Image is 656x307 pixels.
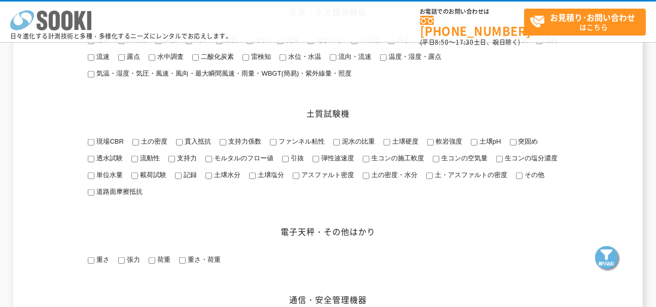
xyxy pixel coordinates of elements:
[503,154,558,162] span: 生コンの塩分濃度
[390,138,419,145] span: 土壌硬度
[88,54,94,61] input: 流速
[186,256,221,263] span: 重さ・荷重
[439,154,488,162] span: 生コンの空気量
[363,156,369,162] input: 生コンの施工軟度
[94,53,110,60] span: 流速
[336,53,371,60] span: 流向・流速
[420,9,524,15] span: お電話でのお問い合わせは
[192,54,199,61] input: 二酸化炭素
[530,9,645,35] span: はこちら
[131,156,138,162] input: 流動性
[550,11,636,23] strong: お見積り･お問い合わせ
[387,53,441,60] span: 温度・湿度・露点
[132,139,139,146] input: 土の密度
[94,256,110,263] span: 重さ
[88,189,94,196] input: 道路面摩擦抵抗
[427,139,434,146] input: 軟岩強度
[155,53,184,60] span: 水中調査
[286,53,321,60] span: 水位・水温
[313,156,319,162] input: 弾性波速度
[138,171,166,179] span: 載荷試験
[270,139,277,146] input: ファンネル粘性
[88,257,94,264] input: 重さ
[179,257,186,264] input: 重さ・荷重
[293,173,299,179] input: アスファルト密度
[516,138,538,145] span: 突固め
[205,156,212,162] input: モルタルのフロー値
[433,156,439,162] input: 生コンの空気量
[330,54,336,61] input: 流向・流速
[88,156,94,162] input: 透水試験
[139,138,167,145] span: 土の密度
[199,53,234,60] span: 二酸化炭素
[183,138,211,145] span: 貫入抵抗
[496,156,503,162] input: 生コンの塩分濃度
[212,154,273,162] span: モルタルのフロー値
[138,154,160,162] span: 流動性
[523,171,544,179] span: その他
[10,33,232,39] p: 日々進化する計測技術と多種・多様化するニーズにレンタルでお応えします。
[277,138,325,145] span: ファンネル粘性
[524,9,646,36] a: お見積り･お問い合わせはこちら
[88,139,94,146] input: 現場CBR
[595,246,620,271] img: btn_search_fixed.png
[94,138,123,145] span: 現場CBR
[516,173,523,179] input: その他
[88,71,94,78] input: 気温・湿度・気圧・風速・風向・最大瞬間風速・雨量・WBGT(簡易)・紫外線量・照度
[369,171,418,179] span: 土の密度・水分
[333,139,340,146] input: 泥水の比重
[249,53,271,60] span: 雷検知
[79,108,576,119] h2: 土質試験機
[94,188,143,195] span: 道路面摩擦抵抗
[477,138,501,145] span: 土壌pH
[149,257,155,264] input: 荷重
[182,171,197,179] span: 記録
[118,257,125,264] input: 張力
[289,154,304,162] span: 引抜
[384,139,390,146] input: 土壌硬度
[175,173,182,179] input: 記録
[79,294,576,305] h2: 通信・安全管理機器
[212,171,240,179] span: 土壌水分
[426,173,433,179] input: 土・アスファルトの密度
[249,173,256,179] input: 土壌塩分
[79,226,576,237] h2: 電子天秤・その他はかり
[220,139,226,146] input: 支持力係数
[433,171,507,179] span: 土・アスファルトの密度
[340,138,375,145] span: 泥水の比重
[155,256,170,263] span: 荷重
[434,138,462,145] span: 軟岩強度
[369,154,424,162] span: 生コンの施工軟度
[94,171,123,179] span: 単位水量
[176,139,183,146] input: 貫入抵抗
[131,173,138,179] input: 載荷試験
[205,173,212,179] input: 土壌水分
[149,54,155,61] input: 水中調査
[168,156,175,162] input: 支持力
[175,154,197,162] span: 支持力
[299,171,354,179] span: アスファルト密度
[125,256,140,263] span: 張力
[280,54,286,61] input: 水位・水温
[243,54,249,61] input: 雷検知
[226,138,261,145] span: 支持力係数
[282,156,289,162] input: 引抜
[319,154,354,162] span: 弾性波速度
[435,38,450,47] span: 8:50
[420,38,521,47] span: (平日 ～ 土日、祝日除く)
[471,139,477,146] input: 土壌pH
[363,173,369,179] input: 土の密度・水分
[420,16,524,37] a: [PHONE_NUMBER]
[510,139,516,146] input: 突固め
[380,54,387,61] input: 温度・湿度・露点
[456,38,474,47] span: 17:30
[94,70,352,77] span: 気温・湿度・気圧・風速・風向・最大瞬間風速・雨量・WBGT(簡易)・紫外線量・照度
[88,173,94,179] input: 単位水量
[118,54,125,61] input: 露点
[256,171,284,179] span: 土壌塩分
[94,154,123,162] span: 透水試験
[125,53,140,60] span: 露点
